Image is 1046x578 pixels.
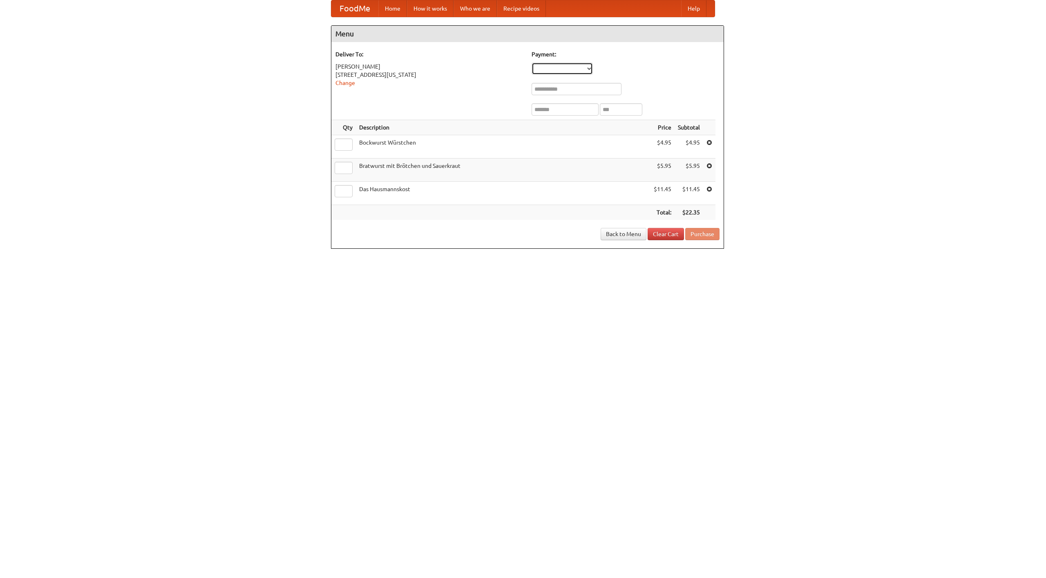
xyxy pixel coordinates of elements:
[356,120,650,135] th: Description
[675,205,703,220] th: $22.35
[356,158,650,182] td: Bratwurst mit Brötchen und Sauerkraut
[335,62,523,71] div: [PERSON_NAME]
[650,135,675,158] td: $4.95
[331,120,356,135] th: Qty
[331,0,378,17] a: FoodMe
[532,50,720,58] h5: Payment:
[335,71,523,79] div: [STREET_ADDRESS][US_STATE]
[356,135,650,158] td: Bockwurst Würstchen
[675,135,703,158] td: $4.95
[650,158,675,182] td: $5.95
[335,80,355,86] a: Change
[378,0,407,17] a: Home
[601,228,646,240] a: Back to Menu
[675,182,703,205] td: $11.45
[650,182,675,205] td: $11.45
[685,228,720,240] button: Purchase
[675,158,703,182] td: $5.95
[407,0,454,17] a: How it works
[650,205,675,220] th: Total:
[675,120,703,135] th: Subtotal
[356,182,650,205] td: Das Hausmannskost
[331,26,724,42] h4: Menu
[454,0,497,17] a: Who we are
[681,0,706,17] a: Help
[335,50,523,58] h5: Deliver To:
[497,0,546,17] a: Recipe videos
[650,120,675,135] th: Price
[648,228,684,240] a: Clear Cart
